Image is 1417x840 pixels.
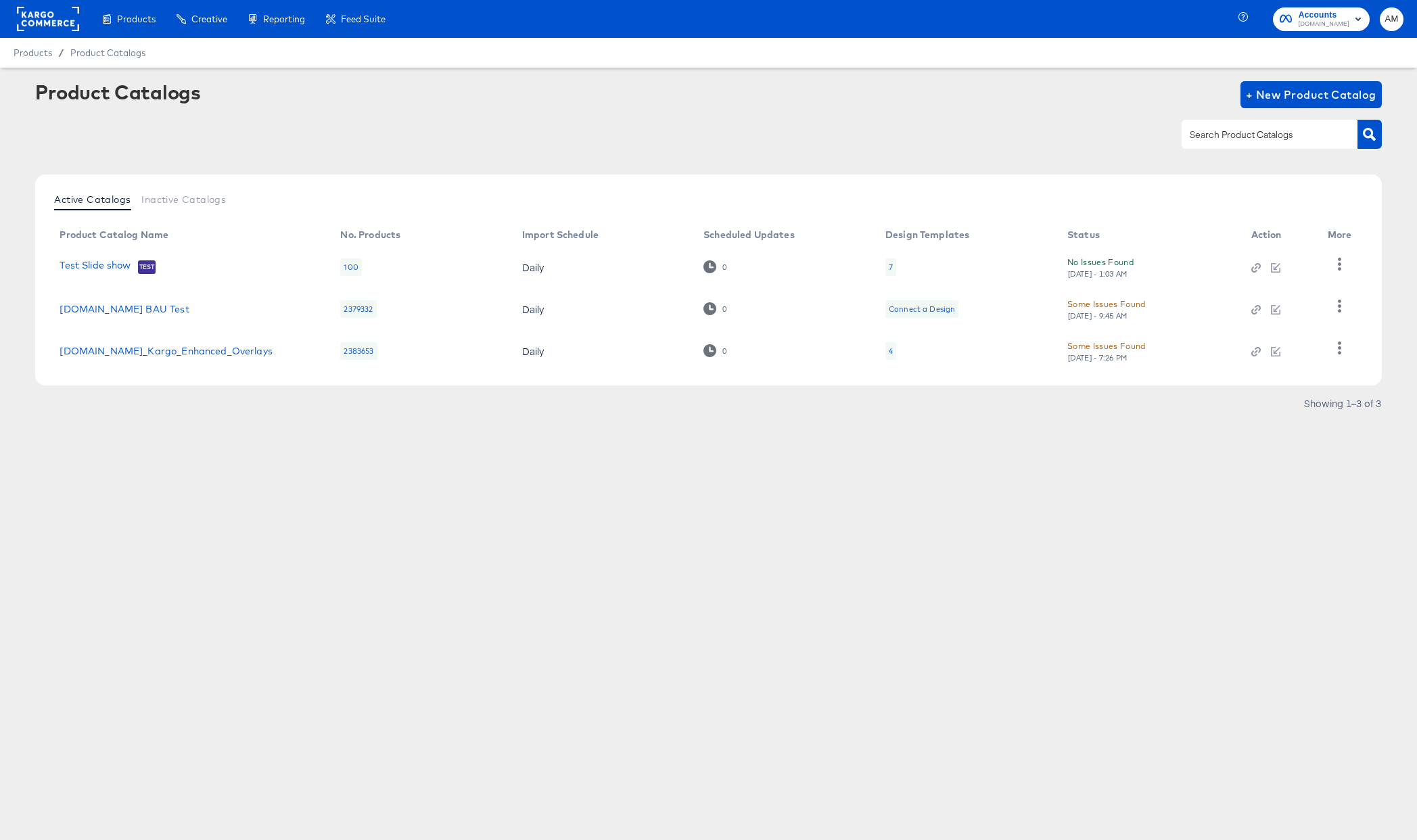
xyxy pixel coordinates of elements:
[889,262,893,273] div: 7
[885,229,969,240] div: Design Templates
[1067,311,1128,321] div: [DATE] - 9:45 AM
[1187,127,1331,143] input: Search Product Catalogs
[1067,339,1146,353] div: Some Issues Found
[340,258,361,276] div: 100
[1067,297,1146,311] div: Some Issues Found
[1299,8,1349,22] span: Accounts
[511,288,693,330] td: Daily
[35,81,200,103] div: Product Catalogs
[1240,225,1317,246] th: Action
[722,304,727,314] div: 0
[1380,7,1403,31] button: AM
[1317,225,1368,246] th: More
[54,194,131,205] span: Active Catalogs
[1246,85,1376,104] span: + New Product Catalog
[885,258,896,276] div: 7
[889,346,893,356] div: 4
[1273,7,1370,31] button: Accounts[DOMAIN_NAME]
[191,14,227,24] span: Creative
[60,304,189,314] a: [DOMAIN_NAME] BAU Test
[1299,19,1349,30] span: [DOMAIN_NAME]
[117,14,156,24] span: Products
[1067,339,1146,363] button: Some Issues Found[DATE] - 7:26 PM
[340,229,400,240] div: No. Products
[341,14,386,24] span: Feed Suite
[703,344,727,357] div: 0
[138,262,156,273] span: Test
[1056,225,1240,246] th: Status
[511,246,693,288] td: Daily
[722,346,727,356] div: 0
[889,304,955,314] div: Connect a Design
[60,346,273,356] a: [DOMAIN_NAME]_Kargo_Enhanced_Overlays
[1067,353,1128,363] div: [DATE] - 7:26 PM
[1240,81,1382,108] button: + New Product Catalog
[885,342,896,360] div: 4
[885,300,958,318] div: Connect a Design
[703,260,727,273] div: 0
[1303,398,1382,408] div: Showing 1–3 of 3
[703,302,727,315] div: 0
[1385,11,1398,27] span: AM
[703,229,795,240] div: Scheduled Updates
[522,229,599,240] div: Import Schedule
[70,47,145,58] a: Product Catalogs
[1067,297,1146,321] button: Some Issues Found[DATE] - 9:45 AM
[340,300,376,318] div: 2379332
[511,330,693,372] td: Daily
[263,14,305,24] span: Reporting
[60,229,168,240] div: Product Catalog Name
[60,260,131,273] a: Test Slide show
[722,262,727,272] div: 0
[141,194,226,205] span: Inactive Catalogs
[340,342,377,360] div: 2383653
[52,47,70,58] span: /
[14,47,52,58] span: Products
